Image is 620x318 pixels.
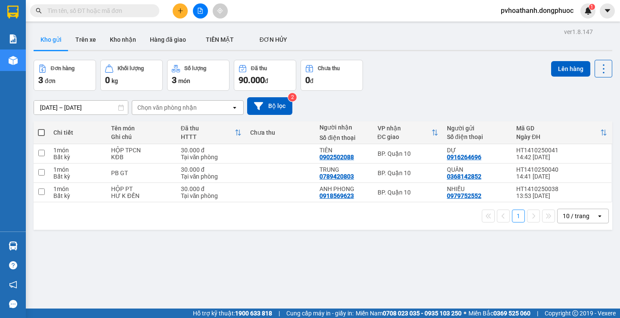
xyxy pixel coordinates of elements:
div: KĐB [111,154,172,161]
div: 0916264696 [447,154,481,161]
div: HT1410250041 [516,147,607,154]
div: 10 / trang [563,212,589,220]
button: Đơn hàng3đơn [34,60,96,91]
div: Tên món [111,125,172,132]
span: ⚪️ [464,312,466,315]
div: Số lượng [184,65,206,71]
button: 1 [512,210,525,222]
div: TRUNG [319,166,369,173]
span: search [36,8,42,14]
div: HƯ K ĐỀN [111,192,172,199]
div: 13:53 [DATE] [516,192,607,199]
svg: open [231,104,238,111]
svg: open [596,213,603,219]
button: Hàng đã giao [143,29,193,50]
button: Kho nhận [103,29,143,50]
span: notification [9,281,17,289]
div: 0979752552 [447,192,481,199]
span: aim [217,8,223,14]
span: ĐƠN HỦY [260,36,287,43]
div: PB GT [111,170,172,176]
span: đ [265,77,268,84]
button: plus [173,3,188,19]
div: Mã GD [516,125,600,132]
div: 0902502088 [319,154,354,161]
span: 1 [590,4,593,10]
img: solution-icon [9,34,18,43]
button: Số lượng3món [167,60,229,91]
div: Đơn hàng [51,65,74,71]
button: Khối lượng0kg [100,60,163,91]
div: Đã thu [251,65,267,71]
sup: 1 [589,4,595,10]
strong: 1900 633 818 [235,310,272,317]
img: warehouse-icon [9,56,18,65]
div: ver 1.8.147 [564,27,593,37]
div: 30.000 đ [181,185,242,192]
div: 14:41 [DATE] [516,173,607,180]
strong: 0708 023 035 - 0935 103 250 [383,310,462,317]
th: Toggle SortBy [373,121,443,144]
div: 0918569623 [319,192,354,199]
div: Số điện thoại [447,133,508,140]
div: 0789420803 [319,173,354,180]
div: Đã thu [181,125,235,132]
img: warehouse-icon [9,241,18,250]
span: file-add [197,8,203,14]
div: 14:42 [DATE] [516,154,607,161]
div: 1 món [53,166,102,173]
div: Ghi chú [111,133,172,140]
span: TIỀN MẶT [206,36,234,43]
img: logo-vxr [7,6,19,19]
th: Toggle SortBy [512,121,611,144]
span: pvhoathanh.dongphuoc [494,5,580,16]
div: BP. Quận 10 [378,189,438,196]
button: Đã thu90.000đ [234,60,296,91]
span: message [9,300,17,308]
span: copyright [572,310,578,316]
th: Toggle SortBy [177,121,246,144]
span: 3 [38,75,43,85]
span: 90.000 [239,75,265,85]
div: 1 món [53,147,102,154]
button: Lên hàng [551,61,590,77]
div: QUÂN [447,166,508,173]
span: món [178,77,190,84]
div: 0368142852 [447,173,481,180]
div: DỰ [447,147,508,154]
div: 30.000 đ [181,166,242,173]
div: Chưa thu [318,65,340,71]
div: Tại văn phòng [181,173,242,180]
div: ĐC giao [378,133,431,140]
div: Tại văn phòng [181,192,242,199]
div: NHIỀU [447,185,508,192]
span: kg [112,77,118,84]
div: 30.000 đ [181,147,242,154]
button: caret-down [600,3,615,19]
div: Người gửi [447,125,508,132]
span: plus [177,8,183,14]
span: Cung cấp máy in - giấy in: [286,309,353,318]
div: Chi tiết [53,129,102,136]
div: Số điện thoại [319,134,369,141]
div: Bất kỳ [53,154,102,161]
span: caret-down [604,7,611,15]
button: Bộ lọc [247,97,292,115]
div: Chưa thu [250,129,311,136]
button: Kho gửi [34,29,68,50]
span: 0 [305,75,310,85]
button: Trên xe [68,29,103,50]
div: Bất kỳ [53,173,102,180]
div: HTTT [181,133,235,140]
div: HT1410250040 [516,166,607,173]
div: ANH PHONG [319,185,369,192]
div: 1 món [53,185,102,192]
div: Tại văn phòng [181,154,242,161]
div: BP. Quận 10 [378,170,438,176]
div: BP. Quận 10 [378,150,438,157]
button: Chưa thu0đ [301,60,363,91]
button: file-add [193,3,208,19]
span: 3 [172,75,177,85]
span: | [537,309,538,318]
span: Miền Bắc [468,309,530,318]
